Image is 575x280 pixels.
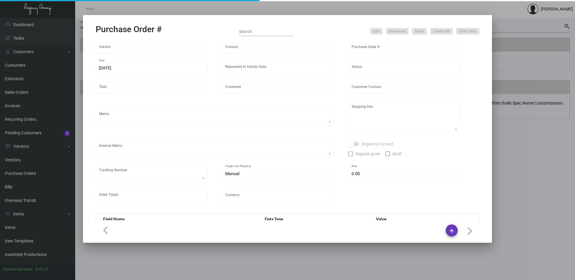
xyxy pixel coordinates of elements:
th: Value [370,214,479,224]
th: Data Type [259,214,370,224]
h2: Purchase Order # [96,24,162,35]
span: Download [389,29,405,34]
th: Field Name [96,214,259,224]
span: Direct ship [459,29,476,34]
span: Deposit given [355,150,380,157]
span: Manual [225,171,239,176]
button: Direct ship [456,28,479,35]
button: Create Bill [430,28,453,35]
div: 0.51.2 [35,266,48,272]
button: Email [412,28,427,35]
span: Create Bill [433,29,450,34]
div: Current version: [2,266,33,272]
button: Download [386,28,408,35]
span: Edit [373,29,380,34]
button: Edit [370,28,383,35]
span: Email [415,29,424,34]
span: Regency Contact [361,140,393,148]
span: Draft [392,150,402,157]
